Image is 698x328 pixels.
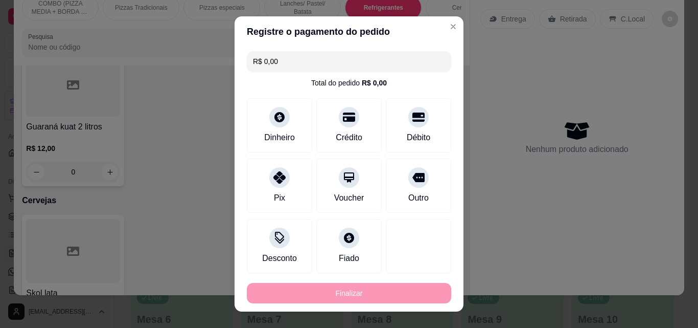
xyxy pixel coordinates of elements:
[445,18,461,35] button: Close
[407,132,430,144] div: Débito
[262,252,297,265] div: Desconto
[235,16,463,47] header: Registre o pagamento do pedido
[408,192,429,204] div: Outro
[334,192,364,204] div: Voucher
[264,132,295,144] div: Dinheiro
[311,78,387,88] div: Total do pedido
[336,132,362,144] div: Crédito
[339,252,359,265] div: Fiado
[253,51,445,72] input: Ex.: hambúrguer de cordeiro
[362,78,387,88] div: R$ 0,00
[274,192,285,204] div: Pix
